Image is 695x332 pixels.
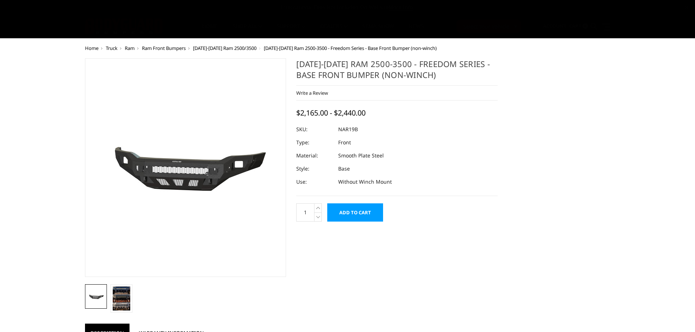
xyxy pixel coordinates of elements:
[125,45,135,51] a: Ram
[296,123,333,136] dt: SKU:
[296,175,333,188] dt: Use:
[569,16,588,36] a: Cart 0
[338,162,350,175] dd: Base
[320,24,348,38] a: Dealers
[569,23,582,29] span: Cart
[85,58,286,277] a: 2019-2025 Ram 2500-3500 - Freedom Series - Base Front Bumper (non-winch)
[264,45,437,51] span: [DATE]-[DATE] Ram 2500-3500 - Freedom Series - Base Front Bumper (non-winch)
[87,293,105,301] img: 2019-2025 Ram 2500-3500 - Freedom Series - Base Front Bumper (non-winch)
[463,23,509,30] span: Select Your Vehicle
[85,45,99,51] a: Home
[106,45,117,51] a: Truck
[296,90,328,96] a: Write a Review
[142,45,186,51] a: Ram Front Bumpers
[456,20,521,33] button: Select Your Vehicle
[338,123,358,136] dd: NAR19B
[296,136,333,149] dt: Type:
[583,23,588,29] span: 0
[85,19,163,34] img: BODYGUARD BUMPERS
[296,108,366,118] span: $2,165.00 - $2,440.00
[543,16,567,36] a: Account
[296,162,333,175] dt: Style:
[389,4,413,11] a: More Info
[94,125,277,210] img: 2019-2025 Ram 2500-3500 - Freedom Series - Base Front Bumper (non-winch)
[277,24,306,38] a: Support
[362,24,394,38] a: SEMA Show
[543,23,567,29] span: Account
[338,175,392,188] dd: Without Winch Mount
[296,149,333,162] dt: Material:
[233,24,262,38] a: shop all
[113,286,130,310] img: 2019-2025 Ram 2500-3500 - Freedom Series - Base Front Bumper (non-winch)
[296,58,498,86] h1: [DATE]-[DATE] Ram 2500-3500 - Freedom Series - Base Front Bumper (non-winch)
[193,45,256,51] a: [DATE]-[DATE] Ram 2500/3500
[338,149,384,162] dd: Smooth Plate Steel
[338,136,351,149] dd: Front
[202,24,218,38] a: Home
[514,22,517,30] span: ▾
[409,24,424,38] a: News
[327,203,383,222] input: Add to Cart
